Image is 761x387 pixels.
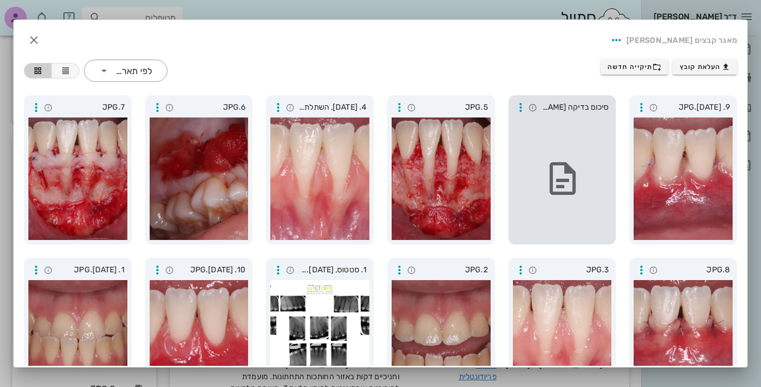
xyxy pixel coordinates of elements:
[661,264,730,276] span: 8.JPG
[298,101,367,114] span: 4. [DATE], השתלת חניכיים.JPG
[84,60,167,82] div: לפי תאריך
[177,264,246,276] span: 10. [DATE].JPG
[56,264,125,276] span: 1. [DATE].JPG
[607,62,661,71] span: תיקייה חדשה
[115,66,152,76] div: לפי תאריך
[661,101,730,114] span: 9. [DATE].JPG
[680,62,730,71] span: העלאת קובץ
[298,264,367,276] span: 1. סטטוס, [DATE].jpeg
[419,264,488,276] span: 2.JPG
[540,101,609,114] span: סיכום בדיקה [PERSON_NAME] 09.07.pdf
[601,59,669,75] button: תיקייה חדשה
[419,101,488,114] span: 5.JPG
[177,101,246,114] span: 6.JPG
[56,101,125,114] span: 7.JPG
[540,264,609,276] span: 3.JPG
[673,59,737,75] button: העלאת קובץ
